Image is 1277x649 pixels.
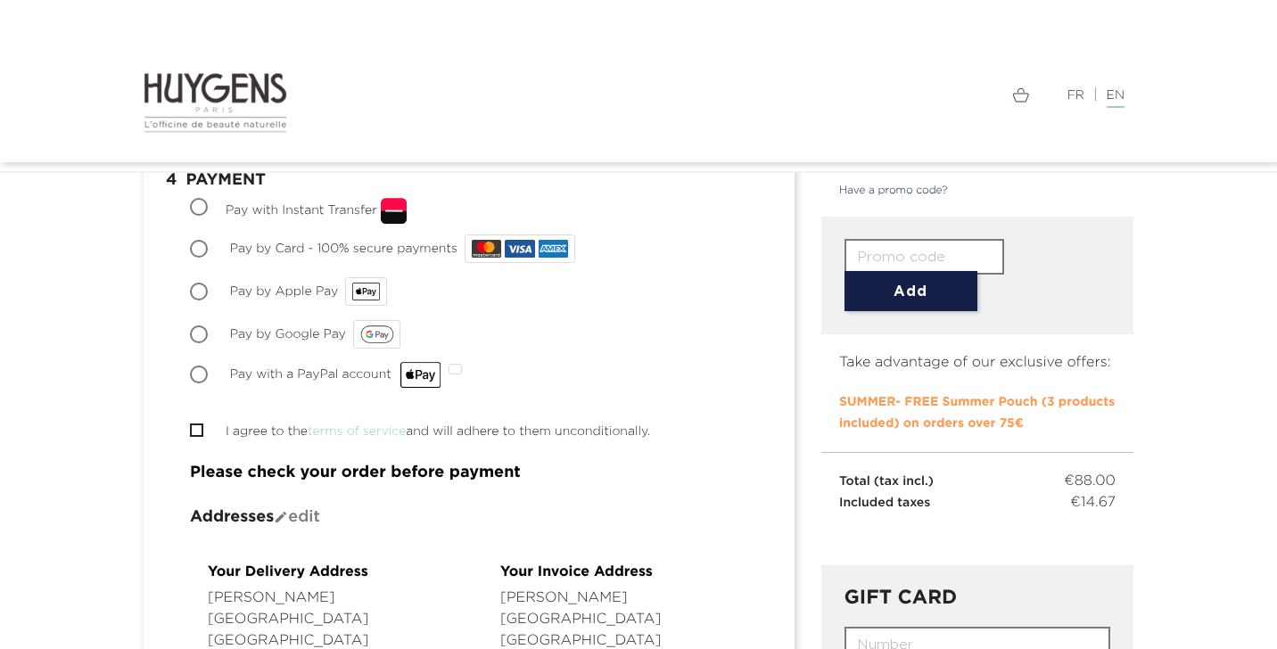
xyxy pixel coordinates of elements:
span: 4 [157,163,185,199]
span: Pay with a PayPal account [230,368,441,381]
button: Add [844,271,977,311]
label: I agree to the and will adhere to them unconditionally. [226,423,650,441]
img: VISA [505,240,534,258]
p: Take advantage of our exclusive offers: [821,334,1133,374]
img: 29x29_square_gif.gif [381,198,407,224]
span: Pay by Apple Pay [230,285,338,298]
span: SUMMER [839,396,895,408]
input: Promo code [844,239,1004,275]
img: MASTERCARD [472,240,501,258]
span: Pay by Google Pay [230,328,346,341]
h4: Your Delivery Address [208,565,438,581]
span: edit [274,509,319,525]
h1: Payment [157,163,781,199]
span: Pay by Card - 100% secure payments [230,242,457,255]
h4: Addresses [190,509,748,527]
img: apple_pay [352,283,380,300]
i: mode_edit [274,510,288,524]
span: - FREE Summer Pouch (3 products included) on orders over 75€ [839,396,1115,430]
iframe: PayPal Message 1 [839,513,1116,540]
span: €88.00 [1064,471,1116,492]
img: AMEX [539,240,568,258]
div: | [652,85,1133,106]
img: google_pay [360,325,394,343]
span: Included taxes [839,497,930,509]
h3: GIFT CARD [844,587,1111,609]
span: Pay with Instant Transfer [226,204,377,217]
span: Total (tax incl.) [839,475,934,488]
h4: Please check your order before payment [190,464,748,482]
span: €14.67 [1070,492,1116,513]
a: Have a promo code? [821,183,948,199]
a: terms of service [308,425,406,438]
img: Huygens logo [144,71,287,134]
h4: Your Invoice Address [500,565,730,581]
